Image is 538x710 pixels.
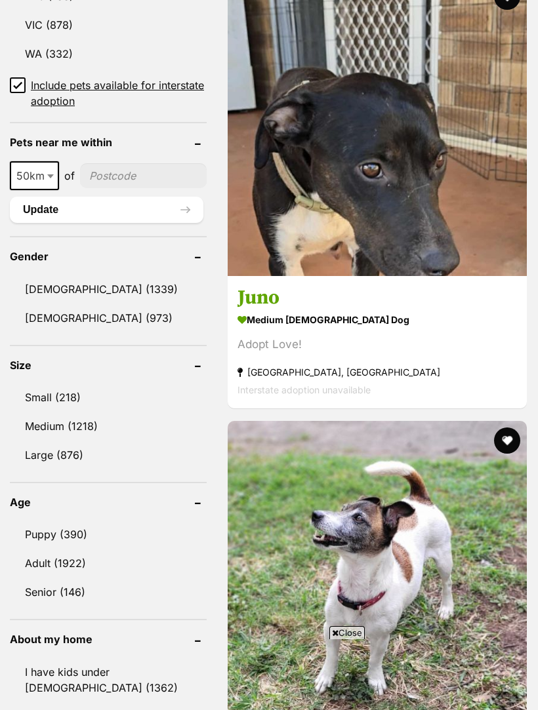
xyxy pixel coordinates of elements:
[30,644,508,703] iframe: Advertisement
[10,77,207,109] a: Include pets available for interstate adoption
[10,197,203,223] button: Update
[10,40,207,68] a: WA (332)
[10,384,207,411] a: Small (218)
[10,549,207,577] a: Adult (1922)
[80,163,207,188] input: postcode
[10,136,207,148] header: Pets near me within
[10,161,59,190] span: 50km
[10,633,207,645] header: About my home
[10,658,207,701] a: I have kids under [DEMOGRAPHIC_DATA] (1362)
[10,578,207,606] a: Senior (146)
[238,384,371,395] span: Interstate adoption unavailable
[329,626,365,639] span: Close
[10,275,207,303] a: [DEMOGRAPHIC_DATA] (1339)
[494,427,520,454] button: favourite
[64,168,75,184] span: of
[10,521,207,548] a: Puppy (390)
[10,359,207,371] header: Size
[228,275,527,408] a: Juno medium [DEMOGRAPHIC_DATA] Dog Adopt Love! [GEOGRAPHIC_DATA], [GEOGRAPHIC_DATA] Interstate ad...
[31,77,207,109] span: Include pets available for interstate adoption
[10,11,207,39] a: VIC (878)
[10,304,207,332] a: [DEMOGRAPHIC_DATA] (973)
[238,363,517,381] strong: [GEOGRAPHIC_DATA], [GEOGRAPHIC_DATA]
[10,441,207,469] a: Large (876)
[238,336,517,353] div: Adopt Love!
[10,496,207,508] header: Age
[238,285,517,310] h3: Juno
[10,250,207,262] header: Gender
[11,167,58,185] span: 50km
[10,412,207,440] a: Medium (1218)
[238,310,517,329] strong: medium [DEMOGRAPHIC_DATA] Dog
